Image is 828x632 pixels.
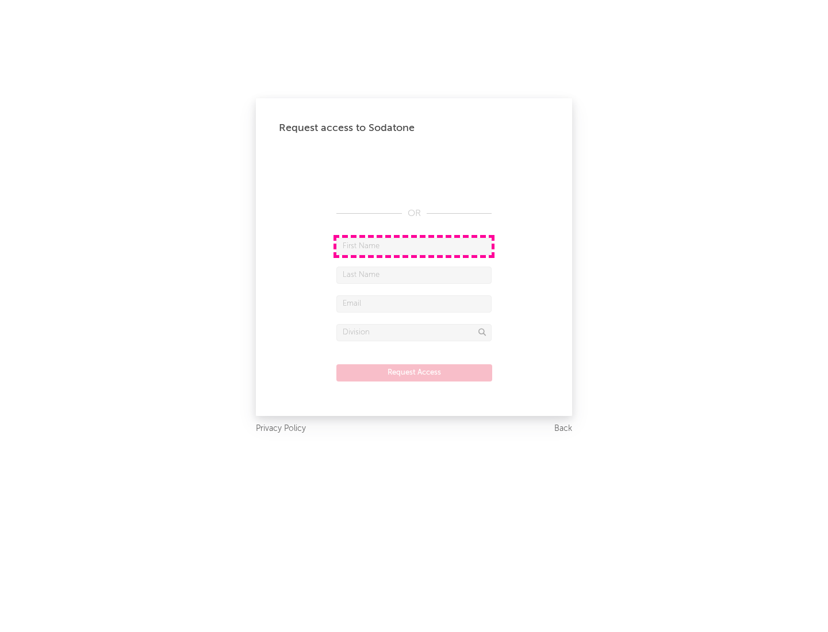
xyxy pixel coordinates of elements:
[256,422,306,436] a: Privacy Policy
[336,207,492,221] div: OR
[336,364,492,381] button: Request Access
[554,422,572,436] a: Back
[336,267,492,284] input: Last Name
[336,295,492,313] input: Email
[279,121,549,135] div: Request access to Sodatone
[336,324,492,341] input: Division
[336,238,492,255] input: First Name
